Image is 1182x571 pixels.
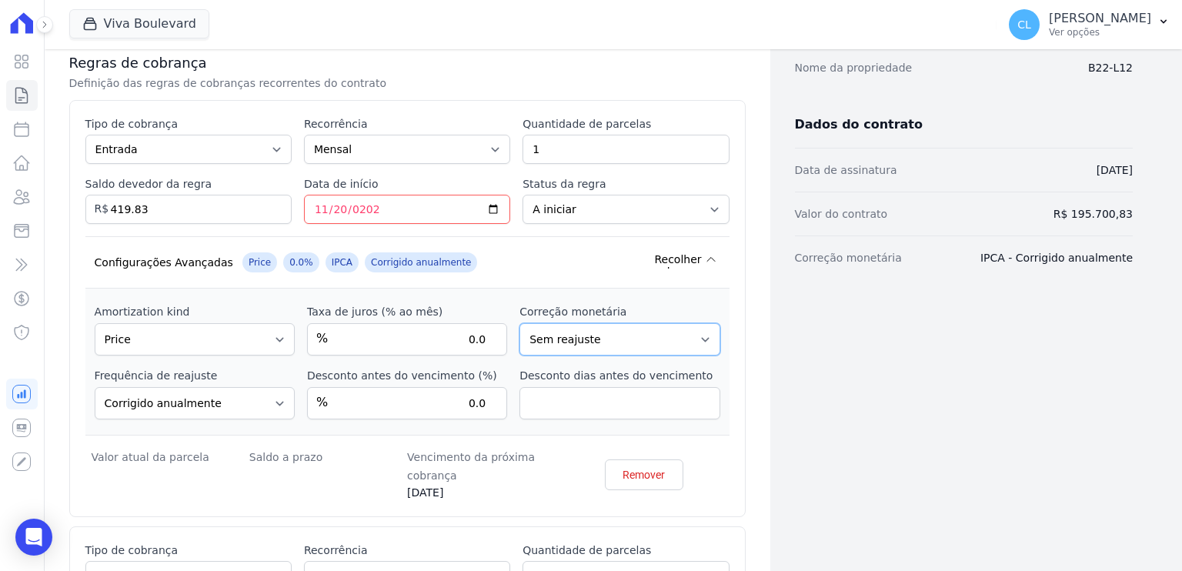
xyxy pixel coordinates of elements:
dd: B22-L12 [1088,58,1133,77]
dt: Saldo a prazo [249,448,407,466]
label: Taxa de juros (% ao mês) [307,304,507,320]
h3: Dados do contrato [795,114,1133,135]
label: Recorrência [304,116,510,132]
span: % [316,393,328,412]
label: Correção monetária [519,304,720,320]
label: Desconto antes do vencimento (%) [307,368,507,384]
label: Tipo de cobrança [85,116,292,132]
button: CL [PERSON_NAME] Ver opções [997,3,1182,46]
label: Quantidade de parcelas [523,543,729,558]
label: Recorrência [304,543,510,558]
span: Remover [623,467,665,483]
dt: Correção monetária [795,249,902,267]
dt: Vencimento da próxima cobrança [407,448,565,485]
dd: [DATE] [1097,161,1133,179]
span: CL [1017,19,1031,30]
a: Remover [605,459,684,490]
span: 0.0% [283,252,319,272]
p: Ver opções [1049,26,1151,38]
span: Price [242,252,277,272]
label: Quantidade de parcelas [523,116,729,132]
dd: [DATE] [407,485,565,501]
span: Recolher [654,252,701,267]
label: Amortization kind [95,304,295,320]
div: Configurações Avançadas [95,255,233,270]
dt: Data de assinatura [795,161,897,179]
h3: Regras de cobrança [69,54,746,72]
dt: Valor atual da parcela [92,448,249,466]
dd: R$ 195.700,83 [1053,205,1133,223]
label: Data de início [304,176,510,192]
button: Viva Boulevard [69,9,209,38]
div: Open Intercom Messenger [15,519,52,556]
dt: Valor do contrato [795,205,888,223]
p: [PERSON_NAME] [1049,11,1151,26]
p: Definição das regras de cobranças recorrentes do contrato [69,75,586,91]
span: Corrigido anualmente [365,252,477,272]
dd: IPCA - Corrigido anualmente [980,249,1133,267]
label: Tipo de cobrança [85,543,292,558]
label: Desconto dias antes do vencimento [519,368,720,384]
dt: Nome da propriedade [795,58,913,77]
label: Status da regra [523,176,729,192]
span: IPCA [326,252,359,272]
label: Saldo devedor da regra [85,176,292,192]
span: R$ [85,192,109,217]
label: Frequência de reajuste [95,368,295,384]
span: % [316,329,328,348]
